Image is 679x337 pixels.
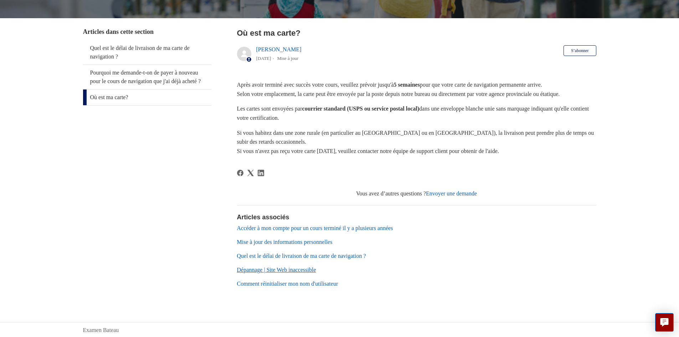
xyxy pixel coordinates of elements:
[237,189,596,198] div: Vous avez d’autres questions ?
[237,267,316,273] a: Dépannage | Site Web inaccessible
[258,170,264,176] svg: Partager cette page sur LinkedIn
[237,104,596,122] p: Les cartes sont envoyées par dans une enveloppe blanche unie sans marquage indiquant qu'elle cont...
[247,170,254,176] a: X Corp
[237,80,596,98] p: Après avoir terminé avec succès votre cours, veuillez prévoir jusqu'à pour que votre carte de nav...
[394,82,420,88] strong: 5 semaines
[237,225,393,231] a: Accéder à mon compte pour un cours terminé il y a plusieurs années
[237,281,338,287] a: Comment réinitialiser mon nom d'utilisateur
[256,56,271,61] time: 08/05/2025 11:57
[83,28,154,35] span: Articles dans cette section
[277,56,298,61] li: Mise à jour
[237,128,596,156] p: Si vous habitez dans une zone rurale (en particulier au [GEOGRAPHIC_DATA] ou en [GEOGRAPHIC_DATA]...
[655,313,674,332] button: Live chat
[237,213,596,222] h2: Articles associés
[237,239,333,245] a: Mise à jour des informations personnelles
[237,253,366,259] a: Quel est le délai de livraison de ma carte de navigation ?
[83,40,211,65] a: Quel est le délai de livraison de ma carte de navigation ?
[83,90,211,105] a: Où est ma carte?
[256,46,302,52] a: [PERSON_NAME]
[237,170,243,176] svg: Partager cette page sur Facebook
[83,65,211,89] a: Pourquoi me demande-t-on de payer à nouveau pour le cours de navigation que j'ai déjà acheté ?
[302,106,420,112] strong: courrier standard (USPS ou service postal local)
[247,170,254,176] svg: Partager cette page sur X Corp
[564,45,596,56] button: S’abonner à Article
[83,326,119,335] a: Examen Bateau
[258,170,264,176] a: LinkedIn
[237,27,596,39] h2: Où est ma carte?
[237,170,243,176] a: Facebook
[426,190,477,196] a: Envoyer une demande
